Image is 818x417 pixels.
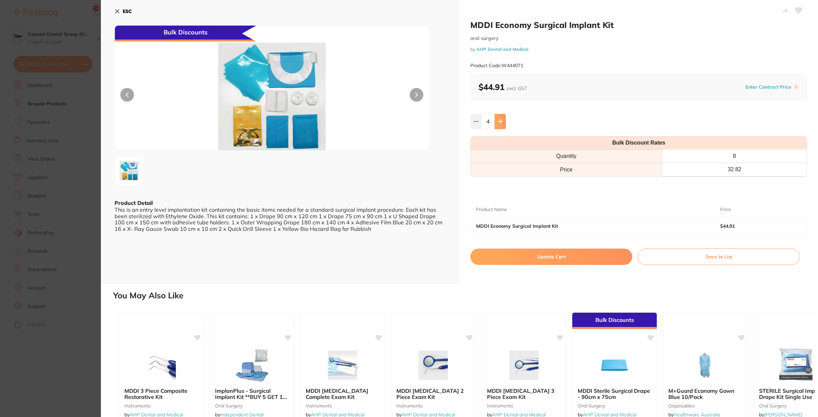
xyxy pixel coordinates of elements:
small: oral surgery [578,403,651,408]
img: MzE [117,159,141,183]
b: M+Guard Economy Gown Blue 10/Pack [668,388,742,400]
b: MDDI Economy Surgical Implant Kit [476,223,696,229]
small: Product Code: W444071 [470,63,523,69]
small: instruments [124,403,198,408]
div: This is an entry level implantation kit containing the basic items needed for a standard surgical... [115,207,446,232]
h2: You May Also Like [113,291,815,300]
small: instruments [487,403,561,408]
th: Quantity [471,150,662,163]
small: instruments [306,403,379,408]
small: instruments [396,403,470,408]
b: MDDI Sterile Surgical Drape - 90cm x 75cm [578,388,651,400]
small: oral surgery [215,403,289,408]
div: Bulk Discounts [115,26,256,42]
th: 8 [662,150,807,163]
b: ESC [123,8,132,14]
b: MDDI 3 Piece Composite Restorative Kit [124,388,198,400]
th: Bulk Discount Rates [471,136,807,150]
button: Enter Contract Price [743,84,793,90]
label: i [793,84,799,90]
b: $44.91 [720,223,793,229]
img: STERILE Surgical Implant Drape Kit Single Use [774,348,818,382]
button: Update Cart [470,249,632,265]
img: MzE [178,43,366,150]
button: Save to List [638,249,800,265]
img: MDDI Periodontal Complete Exam Kit [320,348,365,382]
img: MDDI Sterile Surgical Drape - 90cm x 75cm [592,348,637,382]
a: AHP Dental and Medical [476,46,528,52]
img: ImplanPlus - Surgical Implant Kit **BUY 5 GET 1 FREE** [230,348,274,382]
p: Product Name [476,206,507,213]
td: Price [471,163,662,176]
b: Product Detail [115,199,153,206]
img: M+Guard Economy Gown Blue 10/Pack [683,348,727,382]
b: MDDI Periodontal 2 Piece Exam Kit [396,388,470,400]
small: oral surgery [470,35,807,41]
button: ESC [115,5,132,17]
b: $44.91 [479,82,527,92]
b: ImplanPlus - Surgical Implant Kit **BUY 5 GET 1 FREE** [215,388,289,400]
img: MDDI Periodontal 2 Piece Exam Kit [411,348,455,382]
b: MDDI Periodontal 3 Piece Exam Kit [487,388,561,400]
th: 32.82 [662,163,807,176]
h2: MDDI Economy Surgical Implant Kit [470,20,807,30]
b: MDDI Periodontal Complete Exam Kit [306,388,379,400]
div: Bulk Discounts [572,313,657,329]
small: Disposables [668,403,742,408]
p: Price [720,206,731,213]
span: excl. GST [507,85,527,91]
small: by [470,47,807,52]
img: MDDI 3 Piece Composite Restorative Kit [139,348,183,382]
img: MDDI Periodontal 3 Piece Exam Kit [502,348,546,382]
